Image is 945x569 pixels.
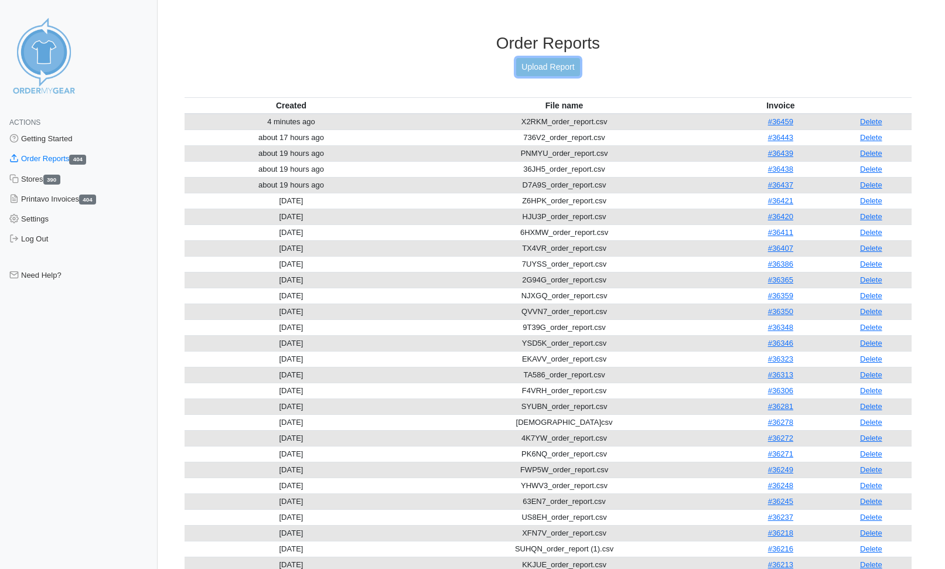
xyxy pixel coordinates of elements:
[398,335,731,351] td: YSD5K_order_report.csv
[860,418,882,427] a: Delete
[860,513,882,522] a: Delete
[185,367,398,383] td: [DATE]
[768,386,793,395] a: #36306
[185,240,398,256] td: [DATE]
[398,272,731,288] td: 2G94G_order_report.csv
[185,304,398,319] td: [DATE]
[860,481,882,490] a: Delete
[860,180,882,189] a: Delete
[768,149,793,158] a: #36439
[860,149,882,158] a: Delete
[398,351,731,367] td: EKAVV_order_report.csv
[185,33,912,53] h3: Order Reports
[398,478,731,493] td: YHWV3_order_report.csv
[768,370,793,379] a: #36313
[185,319,398,335] td: [DATE]
[185,541,398,557] td: [DATE]
[185,161,398,177] td: about 19 hours ago
[398,209,731,224] td: HJU3P_order_report.csv
[185,478,398,493] td: [DATE]
[860,497,882,506] a: Delete
[398,288,731,304] td: NJXGQ_order_report.csv
[69,155,86,165] span: 404
[768,196,793,205] a: #36421
[860,339,882,347] a: Delete
[185,509,398,525] td: [DATE]
[860,370,882,379] a: Delete
[185,145,398,161] td: about 19 hours ago
[516,58,579,76] a: Upload Report
[185,383,398,398] td: [DATE]
[185,398,398,414] td: [DATE]
[398,525,731,541] td: XFN7V_order_report.csv
[860,386,882,395] a: Delete
[398,256,731,272] td: 7UYSS_order_report.csv
[185,97,398,114] th: Created
[768,544,793,553] a: #36216
[768,212,793,221] a: #36420
[768,117,793,126] a: #36459
[185,493,398,509] td: [DATE]
[398,177,731,193] td: D7A9S_order_report.csv
[768,513,793,522] a: #36237
[398,161,731,177] td: 36JH5_order_report.csv
[768,291,793,300] a: #36359
[185,335,398,351] td: [DATE]
[860,228,882,237] a: Delete
[185,130,398,145] td: about 17 hours ago
[860,133,882,142] a: Delete
[860,323,882,332] a: Delete
[398,414,731,430] td: [DEMOGRAPHIC_DATA]csv
[768,133,793,142] a: #36443
[860,434,882,442] a: Delete
[768,180,793,189] a: #36437
[860,544,882,553] a: Delete
[860,260,882,268] a: Delete
[398,240,731,256] td: TX4VR_order_report.csv
[398,462,731,478] td: FWP5W_order_report.csv
[398,97,731,114] th: File name
[398,367,731,383] td: TA586_order_report.csv
[860,307,882,316] a: Delete
[43,175,60,185] span: 390
[398,114,731,130] td: X2RKM_order_report.csv
[860,402,882,411] a: Delete
[768,497,793,506] a: #36245
[185,462,398,478] td: [DATE]
[860,355,882,363] a: Delete
[768,449,793,458] a: #36271
[398,145,731,161] td: PNMYU_order_report.csv
[398,398,731,414] td: SYUBN_order_report.csv
[185,209,398,224] td: [DATE]
[731,97,831,114] th: Invoice
[860,212,882,221] a: Delete
[768,355,793,363] a: #36323
[768,165,793,173] a: #36438
[185,193,398,209] td: [DATE]
[768,402,793,411] a: #36281
[185,430,398,446] td: [DATE]
[768,529,793,537] a: #36218
[768,465,793,474] a: #36249
[860,196,882,205] a: Delete
[768,560,793,569] a: #36213
[768,260,793,268] a: #36386
[860,291,882,300] a: Delete
[860,560,882,569] a: Delete
[398,319,731,335] td: 9T39G_order_report.csv
[185,177,398,193] td: about 19 hours ago
[185,288,398,304] td: [DATE]
[185,351,398,367] td: [DATE]
[185,272,398,288] td: [DATE]
[768,228,793,237] a: #36411
[860,449,882,458] a: Delete
[860,165,882,173] a: Delete
[185,525,398,541] td: [DATE]
[768,418,793,427] a: #36278
[79,195,96,205] span: 404
[860,529,882,537] a: Delete
[768,323,793,332] a: #36348
[398,304,731,319] td: QVVN7_order_report.csv
[768,434,793,442] a: #36272
[185,446,398,462] td: [DATE]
